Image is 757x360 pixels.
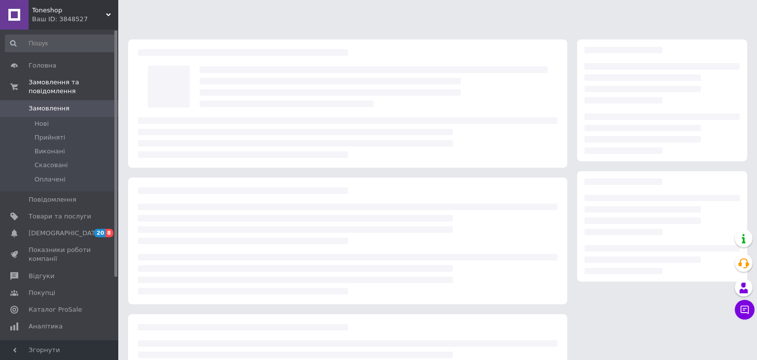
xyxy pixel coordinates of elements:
[32,6,106,15] span: Toneshop
[29,288,55,297] span: Покупці
[29,78,118,96] span: Замовлення та повідомлення
[105,229,113,237] span: 8
[34,119,49,128] span: Нові
[29,212,91,221] span: Товари та послуги
[29,339,91,357] span: Управління сайтом
[735,300,755,320] button: Чат з покупцем
[34,133,65,142] span: Прийняті
[29,229,102,238] span: [DEMOGRAPHIC_DATA]
[29,246,91,263] span: Показники роботи компанії
[34,147,65,156] span: Виконані
[29,195,76,204] span: Повідомлення
[34,175,66,184] span: Оплачені
[29,104,69,113] span: Замовлення
[5,35,116,52] input: Пошук
[29,61,56,70] span: Головна
[29,272,54,281] span: Відгуки
[29,305,82,314] span: Каталог ProSale
[29,322,63,331] span: Аналітика
[94,229,105,237] span: 20
[32,15,118,24] div: Ваш ID: 3848527
[34,161,68,170] span: Скасовані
